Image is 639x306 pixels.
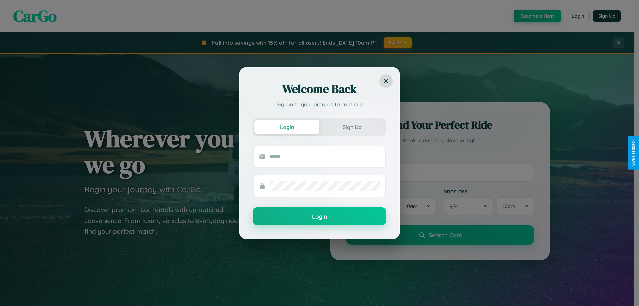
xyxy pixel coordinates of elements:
[254,120,319,134] button: Login
[253,207,386,225] button: Login
[253,100,386,108] p: Sign in to your account to continue
[631,140,636,166] div: Give Feedback
[319,120,385,134] button: Sign Up
[253,81,386,97] h2: Welcome Back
